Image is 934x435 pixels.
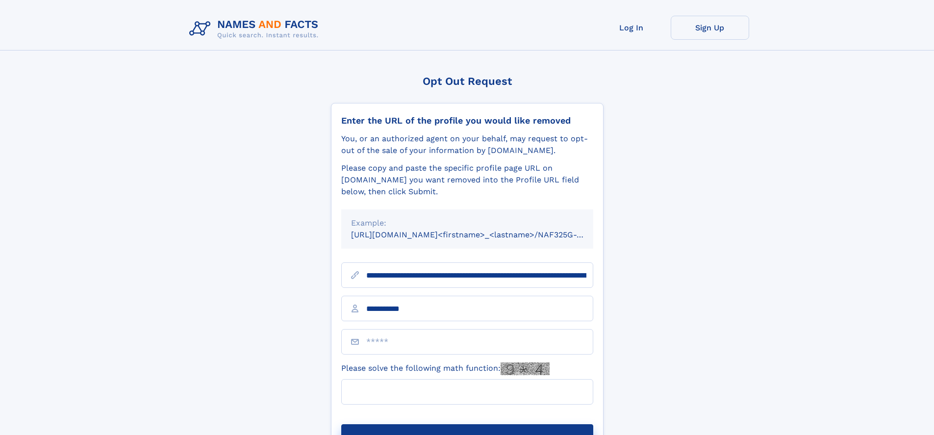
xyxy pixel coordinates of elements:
div: You, or an authorized agent on your behalf, may request to opt-out of the sale of your informatio... [341,133,593,156]
a: Sign Up [671,16,749,40]
div: Enter the URL of the profile you would like removed [341,115,593,126]
div: Example: [351,217,583,229]
a: Log In [592,16,671,40]
label: Please solve the following math function: [341,362,550,375]
div: Please copy and paste the specific profile page URL on [DOMAIN_NAME] you want removed into the Pr... [341,162,593,198]
small: [URL][DOMAIN_NAME]<firstname>_<lastname>/NAF325G-xxxxxxxx [351,230,612,239]
img: Logo Names and Facts [185,16,327,42]
div: Opt Out Request [331,75,604,87]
